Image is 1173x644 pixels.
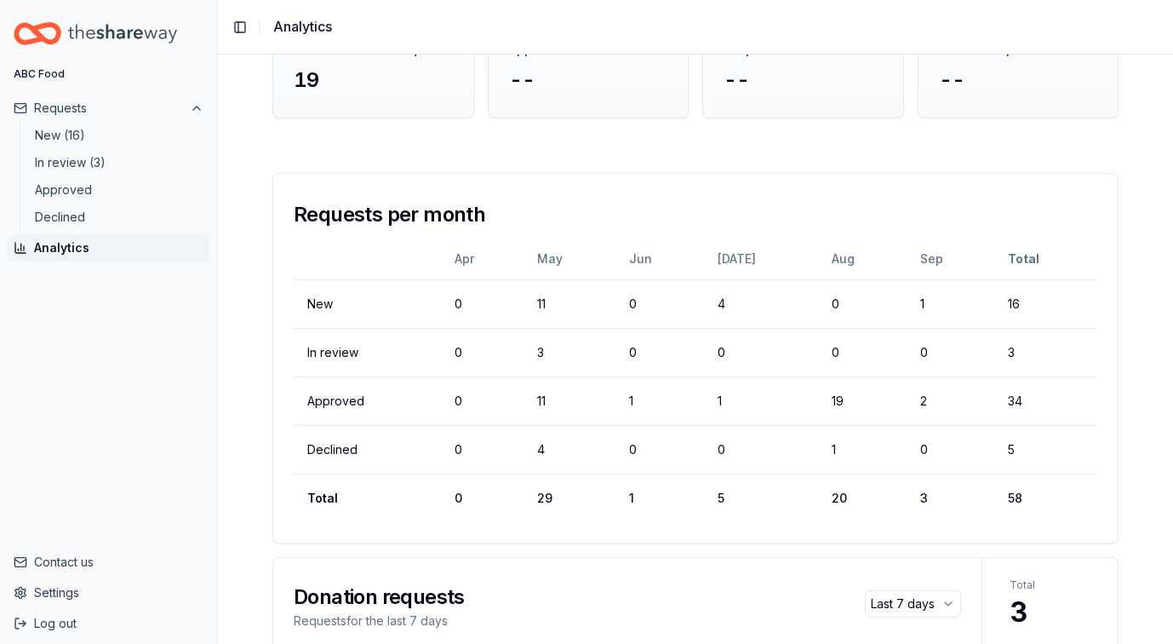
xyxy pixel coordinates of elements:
[7,95,210,122] button: Requests
[724,67,750,92] span: --
[14,67,65,81] div: ABC Food
[865,590,961,618] button: Select a value
[441,279,523,328] td: 0
[818,425,906,474] td: 1
[294,577,858,611] div: Donation requests
[294,377,441,425] td: Approved
[818,377,906,425] td: 19
[28,205,210,229] button: Declined
[818,474,906,522] td: 20
[939,67,965,92] span: --
[7,579,210,607] button: Settings
[907,425,994,474] td: 0
[615,377,703,425] td: 1
[294,279,441,328] td: New
[994,239,1097,279] th: Total
[524,328,616,377] td: 3
[294,613,448,628] span: Requests for the last 7 days
[818,279,906,328] td: 0
[615,328,703,377] td: 0
[615,239,703,279] th: Jun
[704,474,819,522] td: 5
[441,474,523,522] td: 0
[441,377,523,425] td: 0
[441,328,523,377] td: 0
[994,328,1097,377] td: 3
[907,474,994,522] td: 3
[273,15,332,37] span: Analytics
[818,328,906,377] td: 0
[818,239,906,279] th: Aug
[704,279,819,328] td: 4
[907,377,994,425] td: 2
[294,194,1097,228] div: Requests per month
[273,15,332,37] nav: breadcrumb
[294,425,441,474] td: Declined
[441,239,523,279] th: Apr
[509,67,535,92] span: --
[907,279,994,328] td: 1
[615,425,703,474] td: 0
[294,66,453,94] div: 19
[1010,578,1090,592] span: Total
[907,328,994,377] td: 0
[7,549,210,576] button: Contact us
[994,279,1097,328] td: 16
[28,151,210,175] button: In review (3)
[524,239,616,279] th: May
[524,425,616,474] td: 4
[524,279,616,328] td: 11
[615,474,703,522] td: 1
[994,425,1097,474] td: 5
[615,279,703,328] td: 0
[7,234,210,262] button: Analytics
[28,124,210,147] button: New (16)
[704,239,819,279] th: [DATE]
[28,178,210,202] button: Approved
[441,425,523,474] td: 0
[7,610,210,637] button: Log out
[14,14,203,54] a: Home
[704,328,819,377] td: 0
[994,474,1097,522] td: 58
[14,552,203,572] a: Contact us
[524,377,616,425] td: 11
[294,474,441,522] td: Total
[907,239,994,279] th: Sep
[294,328,441,377] td: In review
[1010,595,1090,630] span: 3
[704,425,819,474] td: 0
[704,377,819,425] td: 1
[524,474,616,522] td: 29
[994,377,1097,425] td: 34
